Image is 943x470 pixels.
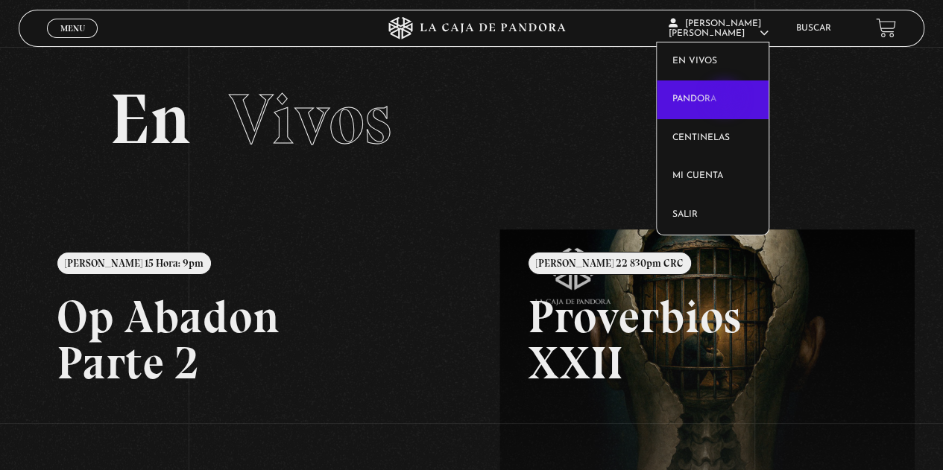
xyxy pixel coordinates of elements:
[657,80,769,119] a: Pandora
[110,84,834,155] h2: En
[669,19,769,38] span: [PERSON_NAME] [PERSON_NAME]
[657,42,769,81] a: En vivos
[657,157,769,196] a: Mi cuenta
[657,119,769,158] a: Centinelas
[657,196,769,235] a: Salir
[229,77,391,162] span: Vivos
[876,18,896,38] a: View your shopping cart
[60,24,85,33] span: Menu
[796,24,831,33] a: Buscar
[55,36,90,46] span: Cerrar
